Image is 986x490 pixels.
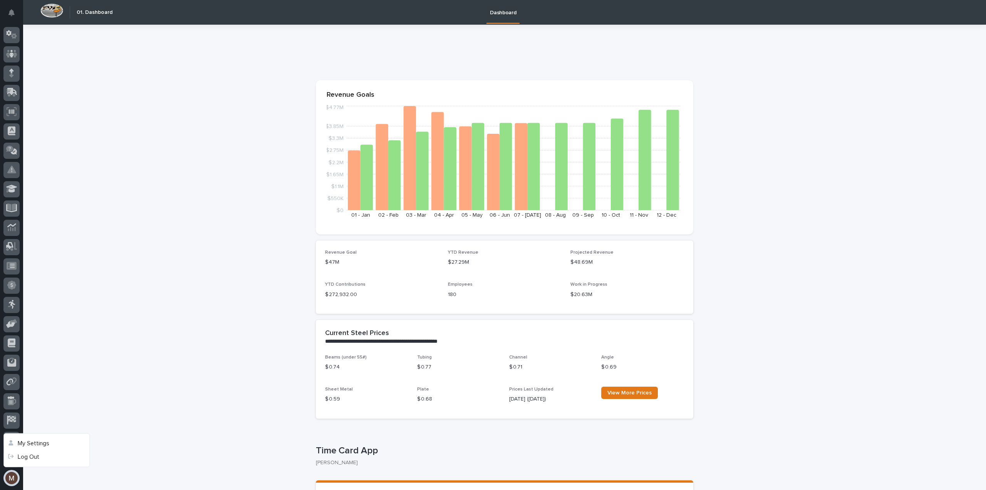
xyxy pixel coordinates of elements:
p: $ 0.68 [417,395,500,403]
tspan: $1.65M [326,172,344,177]
text: 03 - Mar [406,212,426,218]
p: $ 272,932.00 [325,291,439,299]
text: 05 - May [461,212,483,218]
text: 04 - Apr [434,212,454,218]
tspan: $4.77M [325,105,344,110]
span: Revenue Goal [325,250,357,255]
text: 10 - Oct [602,212,620,218]
text: 07 - [DATE] [514,212,541,218]
p: $47M [325,258,439,266]
text: 02 - Feb [378,212,399,218]
h2: Current Steel Prices [325,329,389,338]
tspan: $3.3M [329,136,344,141]
p: $48.69M [570,258,684,266]
p: Revenue Goals [327,91,682,99]
tspan: $2.75M [326,148,344,153]
span: YTD Contributions [325,282,366,287]
span: Sheet Metal [325,387,353,392]
text: 11 - Nov [630,212,648,218]
tspan: $3.85M [325,124,344,129]
p: $ 0.77 [417,363,500,371]
button: My Settings [4,436,89,450]
p: $ 0.59 [325,395,408,403]
p: 180 [448,291,562,299]
p: $20.63M [570,291,684,299]
p: $ 0.71 [509,363,592,371]
span: Employees [448,282,473,287]
p: [DATE] ([DATE]) [509,395,592,403]
a: Log Out [4,450,89,463]
div: Notifications [10,9,20,22]
tspan: $1.1M [331,184,344,189]
button: users-avatar [3,470,20,486]
text: 01 - Jan [351,212,370,218]
span: YTD Revenue [448,250,478,255]
span: Beams (under 55#) [325,355,367,360]
p: $ 0.74 [325,363,408,371]
span: View More Prices [607,390,652,396]
p: Time Card App [316,445,690,456]
tspan: $550K [327,195,344,201]
text: 09 - Sep [572,212,594,218]
a: View More Prices [601,387,658,399]
tspan: $0 [337,208,344,213]
span: Tubing [417,355,432,360]
h2: 01. Dashboard [77,9,112,16]
text: 12 - Dec [657,212,676,218]
p: [PERSON_NAME] [316,460,687,466]
img: Workspace Logo [40,3,63,18]
span: Projected Revenue [570,250,614,255]
tspan: $2.2M [329,160,344,165]
span: Prices Last Updated [509,387,553,392]
span: Channel [509,355,527,360]
span: Work in Progress [570,282,607,287]
span: Plate [417,387,429,392]
button: Notifications [3,5,20,21]
p: $ 0.69 [601,363,684,371]
span: Angle [601,355,614,360]
text: 08 - Aug [545,212,566,218]
text: 06 - Jun [490,212,510,218]
p: $27.29M [448,258,562,266]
